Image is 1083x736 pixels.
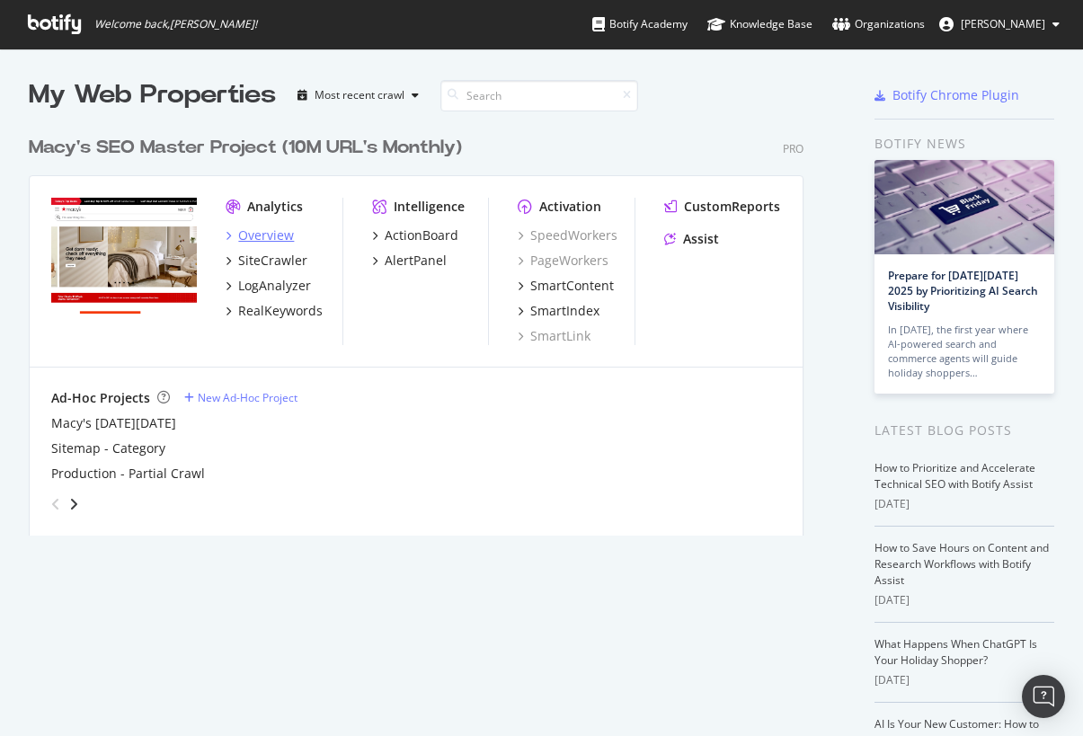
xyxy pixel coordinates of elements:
[385,252,447,270] div: AlertPanel
[925,10,1074,39] button: [PERSON_NAME]
[892,86,1019,104] div: Botify Chrome Plugin
[94,17,257,31] span: Welcome back, [PERSON_NAME] !
[518,277,614,295] a: SmartContent
[372,226,458,244] a: ActionBoard
[874,672,1054,688] div: [DATE]
[290,81,426,110] button: Most recent crawl
[683,230,719,248] div: Assist
[51,465,205,483] a: Production - Partial Crawl
[29,113,818,536] div: grid
[874,160,1054,254] img: Prepare for Black Friday 2025 by Prioritizing AI Search Visibility
[874,540,1049,588] a: How to Save Hours on Content and Research Workflows with Botify Assist
[874,134,1054,154] div: Botify news
[530,277,614,295] div: SmartContent
[67,495,80,513] div: angle-right
[198,390,297,405] div: New Ad-Hoc Project
[51,439,165,457] a: Sitemap - Category
[226,277,311,295] a: LogAnalyzer
[888,323,1041,380] div: In [DATE], the first year where AI-powered search and commerce agents will guide holiday shoppers…
[684,198,780,216] div: CustomReports
[707,15,812,33] div: Knowledge Base
[226,252,307,270] a: SiteCrawler
[51,198,197,315] img: www.macys.com
[874,86,1019,104] a: Botify Chrome Plugin
[1022,675,1065,718] div: Open Intercom Messenger
[518,226,617,244] a: SpeedWorkers
[518,327,590,345] a: SmartLink
[51,414,176,432] a: Macy's [DATE][DATE]
[372,252,447,270] a: AlertPanel
[592,15,688,33] div: Botify Academy
[238,302,323,320] div: RealKeywords
[832,15,925,33] div: Organizations
[238,226,294,244] div: Overview
[664,198,780,216] a: CustomReports
[184,390,297,405] a: New Ad-Hoc Project
[247,198,303,216] div: Analytics
[518,302,599,320] a: SmartIndex
[29,77,276,113] div: My Web Properties
[29,135,469,161] a: Macy's SEO Master Project (10M URL's Monthly)
[874,460,1035,492] a: How to Prioritize and Accelerate Technical SEO with Botify Assist
[226,302,323,320] a: RealKeywords
[783,141,803,156] div: Pro
[29,135,462,161] div: Macy's SEO Master Project (10M URL's Monthly)
[238,252,307,270] div: SiteCrawler
[539,198,601,216] div: Activation
[440,80,638,111] input: Search
[226,226,294,244] a: Overview
[874,496,1054,512] div: [DATE]
[664,230,719,248] a: Assist
[874,592,1054,608] div: [DATE]
[888,268,1038,314] a: Prepare for [DATE][DATE] 2025 by Prioritizing AI Search Visibility
[238,277,311,295] div: LogAnalyzer
[385,226,458,244] div: ActionBoard
[530,302,599,320] div: SmartIndex
[44,490,67,519] div: angle-left
[315,90,404,101] div: Most recent crawl
[874,636,1037,668] a: What Happens When ChatGPT Is Your Holiday Shopper?
[874,421,1054,440] div: Latest Blog Posts
[518,252,608,270] a: PageWorkers
[394,198,465,216] div: Intelligence
[51,389,150,407] div: Ad-Hoc Projects
[961,16,1045,31] span: Allison Gollub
